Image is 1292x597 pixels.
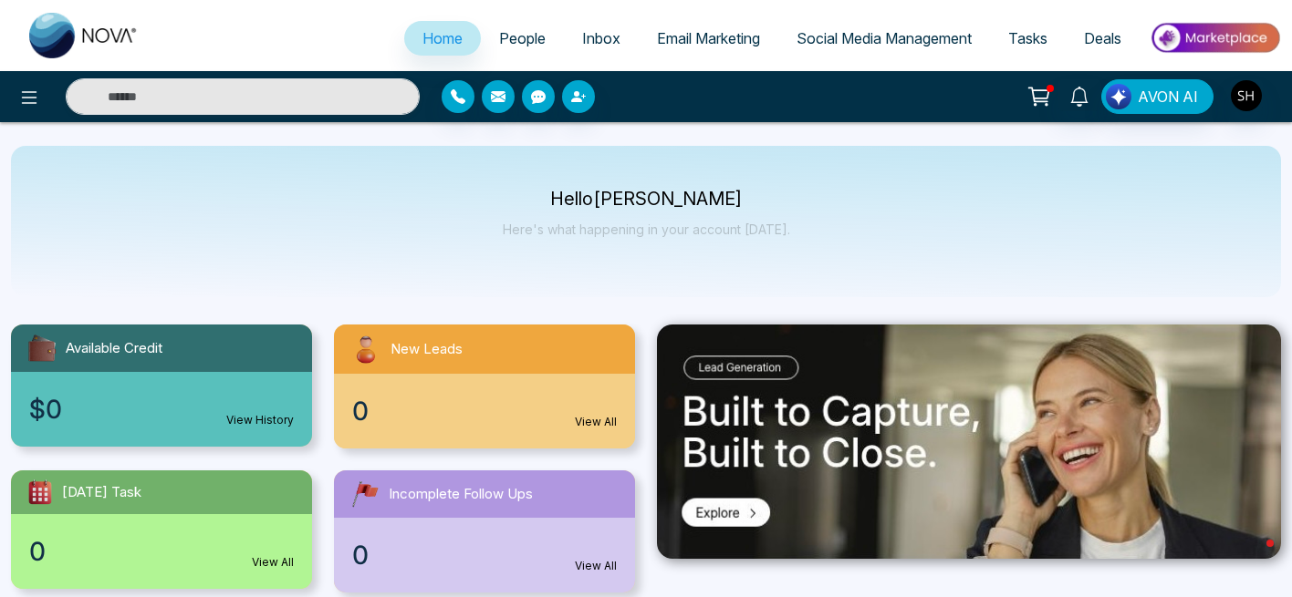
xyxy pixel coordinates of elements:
span: 0 [352,392,369,430]
a: View All [575,558,617,574]
a: New Leads0View All [323,324,646,448]
span: New Leads [391,339,463,360]
p: Hello [PERSON_NAME] [503,191,790,207]
img: newLeads.svg [349,332,383,366]
span: Incomplete Follow Ups [389,484,533,505]
span: Social Media Management [797,29,972,47]
span: People [499,29,546,47]
p: Here's what happening in your account [DATE]. [503,221,790,237]
img: User Avatar [1231,80,1262,111]
a: Home [404,21,481,56]
span: Email Marketing [657,29,760,47]
a: View History [226,412,294,428]
a: Social Media Management [778,21,990,56]
img: Market-place.gif [1149,17,1281,58]
a: Email Marketing [639,21,778,56]
span: 0 [352,536,369,574]
button: AVON AI [1101,79,1214,114]
img: Lead Flow [1106,84,1131,109]
a: View All [252,554,294,571]
span: Tasks [1008,29,1047,47]
a: Incomplete Follow Ups0View All [323,470,646,592]
a: Inbox [564,21,639,56]
img: todayTask.svg [26,478,55,507]
span: Inbox [582,29,620,47]
img: followUps.svg [349,478,381,510]
span: [DATE] Task [62,482,141,503]
a: Tasks [990,21,1066,56]
a: View All [575,414,617,430]
a: Deals [1066,21,1140,56]
span: Available Credit [66,338,162,359]
img: Nova CRM Logo [29,13,139,58]
span: 0 [29,532,46,571]
span: $0 [29,390,62,428]
iframe: Intercom live chat [1230,535,1274,579]
img: . [657,324,1281,559]
span: Deals [1084,29,1121,47]
span: AVON AI [1138,86,1198,108]
a: People [481,21,564,56]
span: Home [422,29,463,47]
img: availableCredit.svg [26,332,58,365]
